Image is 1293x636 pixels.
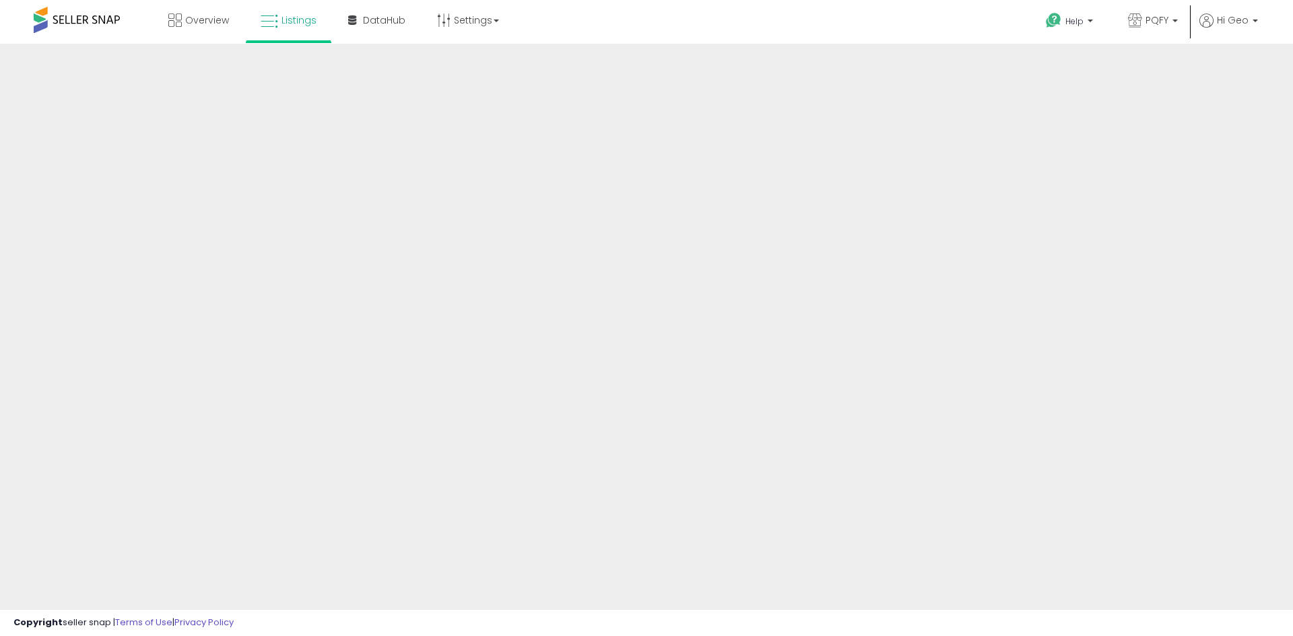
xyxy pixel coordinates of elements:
span: Help [1065,15,1084,27]
a: Help [1035,2,1106,44]
span: Listings [281,13,317,27]
a: Hi Geo [1199,13,1258,44]
span: DataHub [363,13,405,27]
span: Overview [185,13,229,27]
span: PQFY [1146,13,1168,27]
i: Get Help [1045,12,1062,29]
span: Hi Geo [1217,13,1249,27]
